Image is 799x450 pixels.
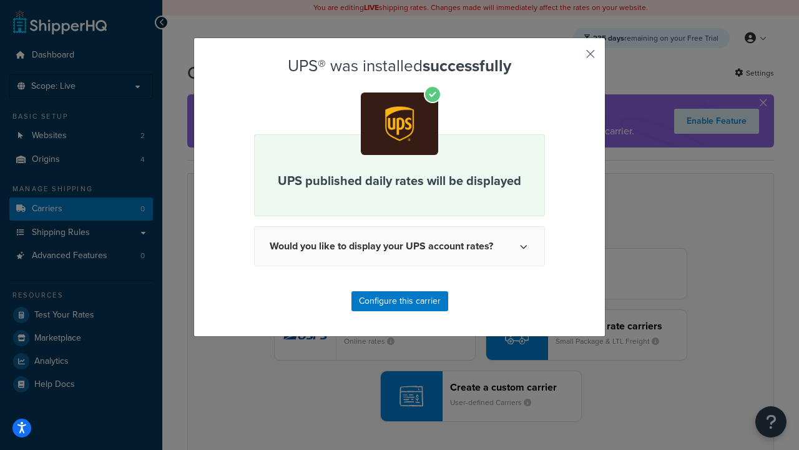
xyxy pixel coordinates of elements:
[361,92,438,154] img: app-ups.png
[424,86,441,103] i: Check mark
[351,291,448,311] button: Configure this carrier
[423,54,511,77] strong: successfully
[254,226,545,266] button: Would you like to display your UPS account rates?
[254,57,545,75] h2: UPS® was installed
[270,171,529,190] p: UPS published daily rates will be displayed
